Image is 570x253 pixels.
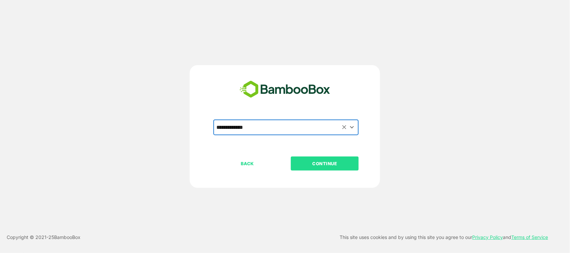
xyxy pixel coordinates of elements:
[214,160,281,167] p: BACK
[213,157,281,171] button: BACK
[340,233,548,241] p: This site uses cookies and by using this site you agree to our and
[472,234,503,240] a: Privacy Policy
[347,123,356,132] button: Open
[340,123,348,131] button: Clear
[236,78,334,100] img: bamboobox
[512,234,548,240] a: Terms of Service
[291,157,359,171] button: CONTINUE
[7,233,80,241] p: Copyright © 2021- 25 BambooBox
[292,160,358,167] p: CONTINUE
